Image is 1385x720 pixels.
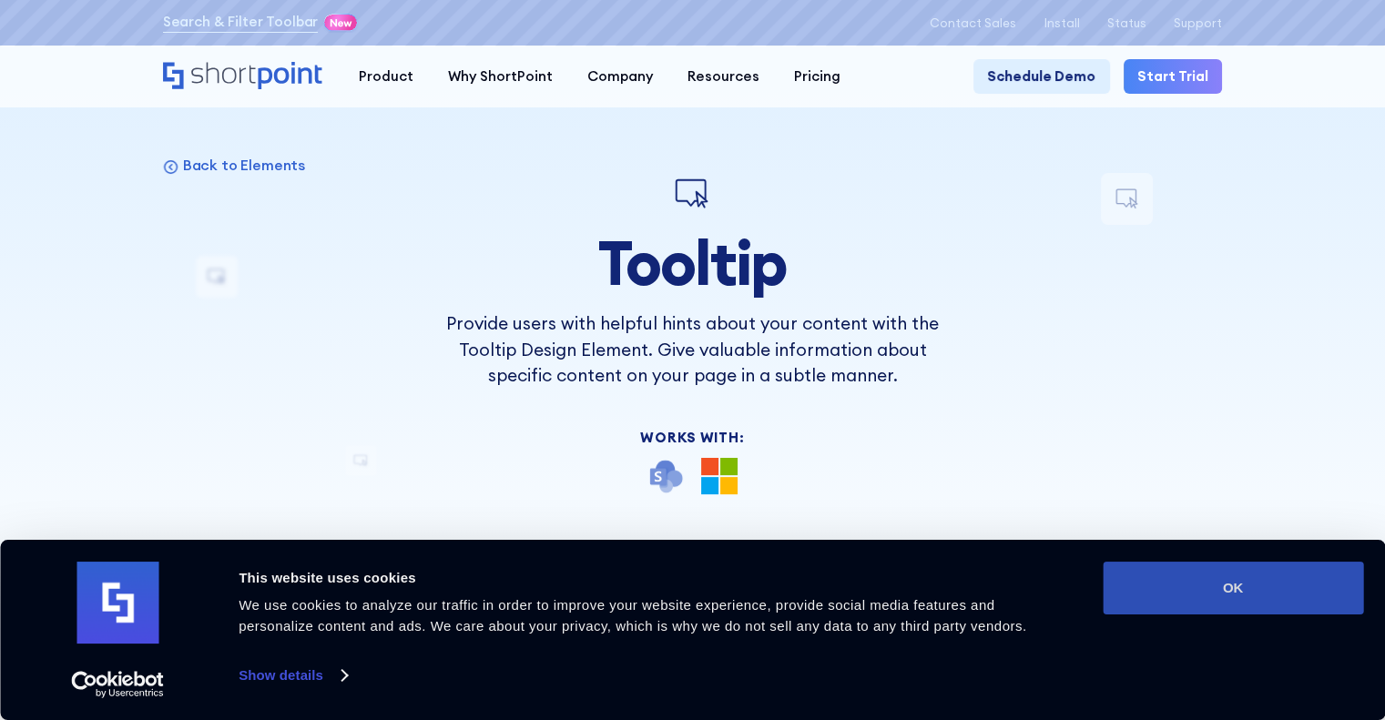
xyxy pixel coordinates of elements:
p: Back to Elements [183,156,305,175]
div: Pricing [794,66,840,87]
a: Show details [239,662,346,689]
a: Usercentrics Cookiebot - opens in a new window [38,671,198,698]
div: Resources [687,66,759,87]
img: SharePoint icon [647,458,684,494]
div: Product [359,66,413,87]
a: Product [341,59,431,94]
div: Why ShortPoint [448,66,553,87]
a: Schedule Demo [973,59,1109,94]
a: Resources [670,59,777,94]
button: OK [1103,562,1363,614]
a: Status [1107,16,1146,30]
div: This website uses cookies [239,567,1062,589]
a: Start Trial [1124,59,1222,94]
p: Provide users with helpful hints about your content with the Tooltip Design Element. Give valuabl... [433,310,952,389]
iframe: Chat Widget [1058,510,1385,720]
a: Search & Filter Toolbar [163,12,319,33]
a: Support [1174,16,1222,30]
img: Microsoft 365 logo [701,458,738,494]
a: Company [570,59,670,94]
h1: Tooltip [433,228,952,297]
div: Works With: [433,431,952,444]
a: Pricing [777,59,858,94]
a: Why ShortPoint [431,59,570,94]
img: logo [76,562,158,644]
a: Home [163,62,324,92]
span: We use cookies to analyze our traffic in order to improve your website experience, provide social... [239,597,1026,634]
a: Back to Elements [163,156,305,175]
a: Install [1044,16,1079,30]
div: Company [587,66,653,87]
a: Contact Sales [930,16,1016,30]
img: Tooltip [672,173,714,215]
